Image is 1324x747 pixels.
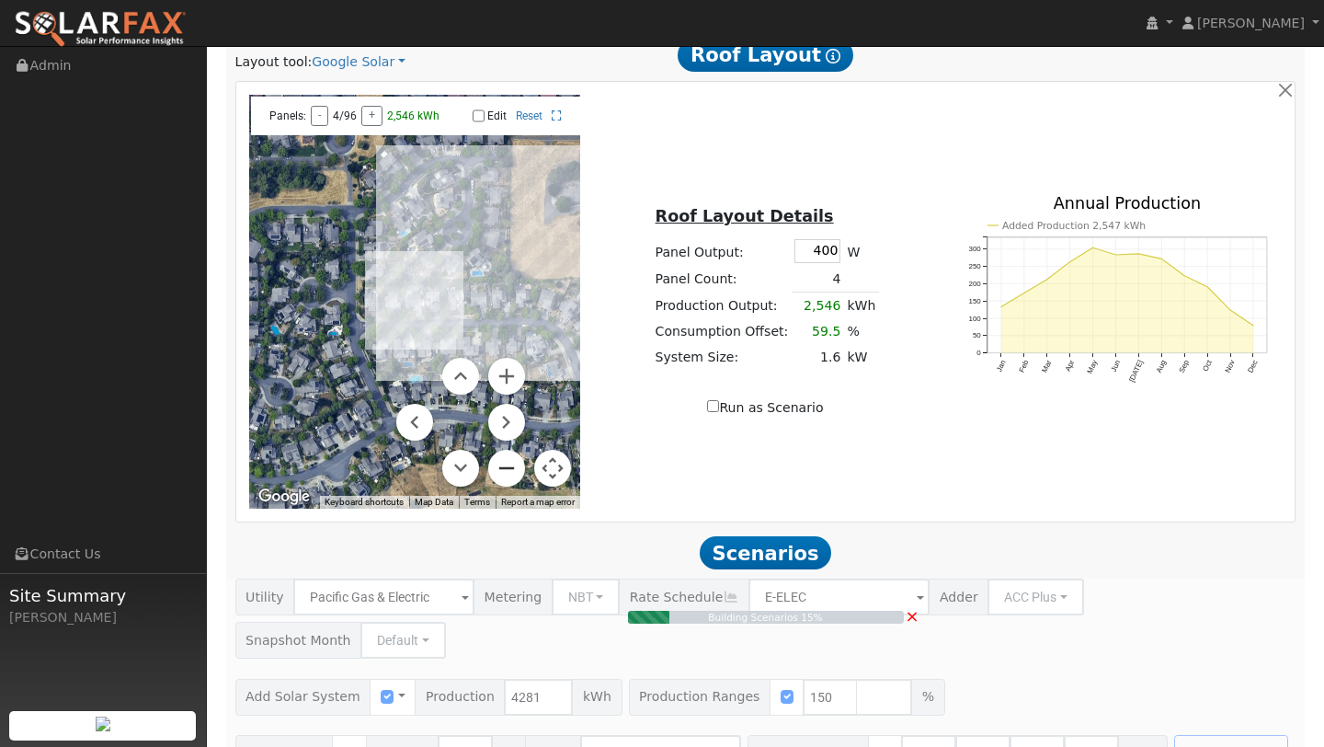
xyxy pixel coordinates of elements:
[464,497,490,507] a: Terms (opens in new tab)
[973,332,981,340] text: 50
[1022,292,1025,294] circle: onclick=""
[844,236,879,266] td: W
[396,404,433,441] button: Move left
[311,106,328,126] button: -
[678,39,853,72] span: Roof Layout
[442,450,479,487] button: Move down
[976,349,981,357] text: 0
[1224,359,1237,374] text: Nov
[652,318,792,344] td: Consumption Offset:
[1018,359,1031,374] text: Feb
[707,400,719,412] input: Run as Scenario
[269,109,306,122] span: Panels:
[1064,359,1077,373] text: Apr
[826,49,840,63] i: Show Help
[442,358,479,395] button: Move up
[488,358,525,395] button: Zoom in
[707,398,823,418] label: Run as Scenario
[968,280,981,288] text: 200
[1110,359,1123,373] text: Jun
[1002,220,1146,232] text: Added Production 2,547 kWh
[995,359,1008,373] text: Jan
[968,297,981,305] text: 150
[1045,278,1048,281] circle: onclick=""
[325,496,404,509] button: Keyboard shortcuts
[9,608,197,627] div: [PERSON_NAME]
[1155,359,1168,374] text: Aug
[254,485,314,509] a: Open this area in Google Maps (opens a new window)
[1229,309,1232,312] circle: onclick=""
[968,262,981,270] text: 250
[1197,16,1305,30] span: [PERSON_NAME]
[488,404,525,441] button: Move right
[792,318,844,344] td: 59.5
[501,497,575,507] a: Report a map error
[534,450,571,487] button: Map camera controls
[1202,359,1215,373] text: Oct
[968,245,981,253] text: 300
[1041,359,1054,374] text: Mar
[1128,359,1146,384] text: [DATE]
[652,293,792,319] td: Production Output:
[487,109,507,122] label: Edit
[844,345,879,371] td: kW
[415,496,453,509] button: Map Data
[905,603,919,628] a: Cancel
[361,106,382,126] button: +
[516,109,542,122] a: Reset
[652,345,792,371] td: System Size:
[1091,247,1094,249] circle: onclick=""
[312,52,405,72] a: Google Solar
[1086,359,1100,375] text: May
[96,717,110,731] img: retrieve
[1247,359,1260,374] text: Dec
[1206,285,1209,288] circle: onclick=""
[1183,274,1186,277] circle: onclick=""
[333,109,357,122] span: 4/96
[844,293,879,319] td: kWh
[792,293,844,319] td: 2,546
[652,266,792,293] td: Panel Count:
[968,315,981,323] text: 100
[254,485,314,509] img: Google
[1114,253,1117,256] circle: onclick=""
[1068,260,1071,263] circle: onclick=""
[1252,324,1255,327] circle: onclick=""
[999,305,1002,308] circle: onclick=""
[656,207,834,225] u: Roof Layout Details
[14,10,187,49] img: SolarFax
[488,450,525,487] button: Zoom out
[1054,194,1202,213] text: Annual Production
[1178,359,1191,374] text: Sep
[628,611,904,626] div: Building Scenarios 15%
[844,318,879,344] td: %
[792,345,844,371] td: 1.6
[387,109,439,122] span: 2,546 kWh
[905,606,919,626] span: ×
[1160,258,1163,260] circle: onclick=""
[792,266,844,293] td: 4
[552,109,562,122] a: Full Screen
[652,236,792,266] td: Panel Output:
[1137,252,1140,255] circle: onclick=""
[700,536,831,569] span: Scenarios
[235,54,313,69] span: Layout tool:
[9,583,197,608] span: Site Summary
